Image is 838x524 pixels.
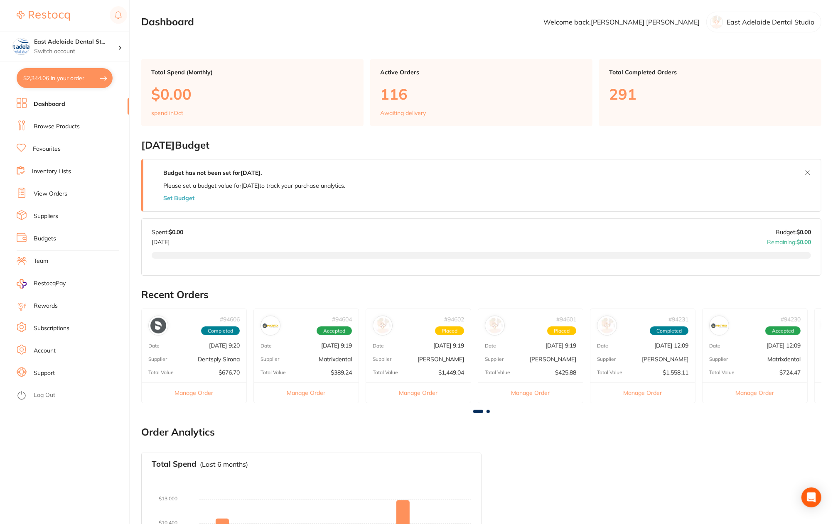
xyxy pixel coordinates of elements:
[34,391,55,399] a: Log Out
[444,316,464,323] p: # 94602
[201,326,240,335] span: Completed
[263,318,278,333] img: Matrixdental
[34,324,69,333] a: Subscriptions
[801,487,821,507] div: Open Intercom Messenger
[781,316,801,323] p: # 94230
[150,318,166,333] img: Dentsply Sirona
[141,16,194,28] h2: Dashboard
[668,316,688,323] p: # 94231
[34,235,56,243] a: Budgets
[366,382,471,403] button: Manage Order
[33,145,61,153] a: Favourites
[332,316,352,323] p: # 94604
[796,228,811,236] strong: $0.00
[543,18,700,26] p: Welcome back, [PERSON_NAME] [PERSON_NAME]
[599,59,821,126] a: Total Completed Orders291
[609,69,811,76] p: Total Completed Orders
[485,370,510,375] p: Total Value
[34,38,118,46] h4: East Adelaide Dental Studio
[254,382,359,403] button: Manage Order
[148,370,174,375] p: Total Value
[485,343,496,349] p: Date
[148,343,160,349] p: Date
[650,326,688,335] span: Completed
[609,86,811,103] p: 291
[776,229,811,235] p: Budget:
[198,356,240,362] p: Dentsply Sirona
[142,382,246,403] button: Manage Order
[438,369,464,376] p: $1,449.04
[141,140,821,151] h2: [DATE] Budget
[380,110,426,116] p: Awaiting delivery
[151,69,354,76] p: Total Spend (Monthly)
[13,38,29,55] img: East Adelaide Dental Studio
[663,369,688,376] p: $1,558.11
[34,279,66,288] span: RestocqPay
[34,212,58,220] a: Suppliers
[597,370,622,375] p: Total Value
[141,426,821,438] h2: Order Analytics
[152,460,197,469] h3: Total Spend
[590,382,695,403] button: Manage Order
[148,356,167,362] p: Supplier
[260,356,279,362] p: Supplier
[141,59,364,126] a: Total Spend (Monthly)$0.00spend inOct
[796,238,811,246] strong: $0.00
[546,342,576,349] p: [DATE] 9:19
[34,122,80,131] a: Browse Products
[163,182,345,189] p: Please set a budget value for [DATE] to track your purchase analytics.
[163,195,194,201] button: Set Budget
[34,347,56,355] a: Account
[34,302,58,310] a: Rewards
[556,316,576,323] p: # 94601
[141,289,821,301] h2: Recent Orders
[530,356,576,362] p: [PERSON_NAME]
[317,326,352,335] span: Accepted
[375,318,391,333] img: Henry Schein Halas
[373,370,398,375] p: Total Value
[642,356,688,362] p: [PERSON_NAME]
[765,326,801,335] span: Accepted
[767,356,801,362] p: Matrixdental
[373,356,391,362] p: Supplier
[767,235,811,245] p: Remaining:
[17,279,66,289] a: RestocqPay
[703,382,807,403] button: Manage Order
[478,382,583,403] button: Manage Order
[34,369,55,377] a: Support
[219,369,240,376] p: $676.70
[555,369,576,376] p: $425.88
[17,11,70,21] img: Restocq Logo
[709,356,728,362] p: Supplier
[779,369,801,376] p: $724.47
[370,59,592,126] a: Active Orders116Awaiting delivery
[331,369,352,376] p: $389.24
[17,389,127,402] button: Log Out
[260,370,286,375] p: Total Value
[654,342,688,349] p: [DATE] 12:09
[34,100,65,108] a: Dashboard
[34,257,48,265] a: Team
[709,343,720,349] p: Date
[487,318,503,333] img: Adam Dental
[418,356,464,362] p: [PERSON_NAME]
[380,69,582,76] p: Active Orders
[34,190,67,198] a: View Orders
[152,235,183,245] p: [DATE]
[485,356,504,362] p: Supplier
[599,318,615,333] img: Henry Schein Halas
[433,342,464,349] p: [DATE] 9:19
[319,356,352,362] p: Matrixdental
[321,342,352,349] p: [DATE] 9:19
[17,6,70,25] a: Restocq Logo
[709,370,735,375] p: Total Value
[547,326,576,335] span: Placed
[597,356,616,362] p: Supplier
[34,47,118,56] p: Switch account
[151,110,183,116] p: spend in Oct
[32,167,71,176] a: Inventory Lists
[152,229,183,235] p: Spent:
[169,228,183,236] strong: $0.00
[17,68,113,88] button: $2,344.06 in your order
[380,86,582,103] p: 116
